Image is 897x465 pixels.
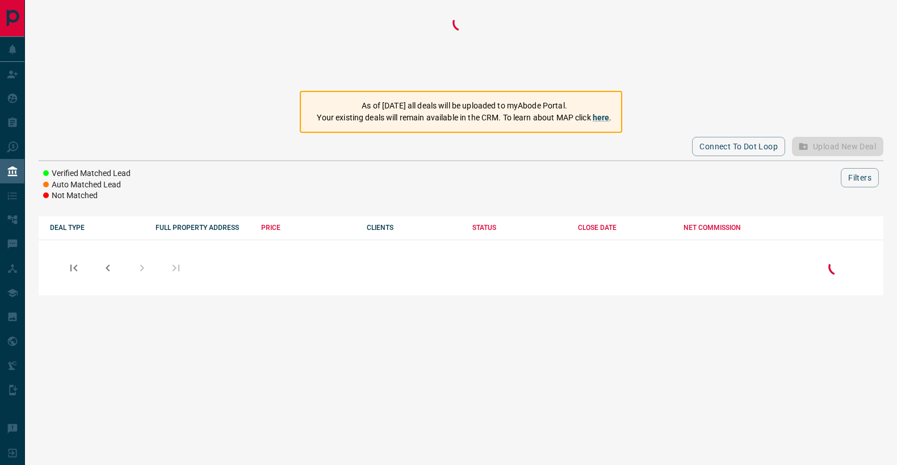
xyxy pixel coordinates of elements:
[43,168,131,179] li: Verified Matched Lead
[261,224,355,232] div: PRICE
[684,224,778,232] div: NET COMMISSION
[450,11,472,79] div: Loading
[317,112,611,124] p: Your existing deals will remain available in the CRM. To learn about MAP click .
[367,224,461,232] div: CLIENTS
[43,190,131,202] li: Not Matched
[825,255,848,280] div: Loading
[593,113,610,122] a: here
[841,168,879,187] button: Filters
[472,224,567,232] div: STATUS
[50,224,144,232] div: DEAL TYPE
[578,224,672,232] div: CLOSE DATE
[43,179,131,191] li: Auto Matched Lead
[692,137,785,156] button: Connect to Dot Loop
[317,100,611,112] p: As of [DATE] all deals will be uploaded to myAbode Portal.
[156,224,250,232] div: FULL PROPERTY ADDRESS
